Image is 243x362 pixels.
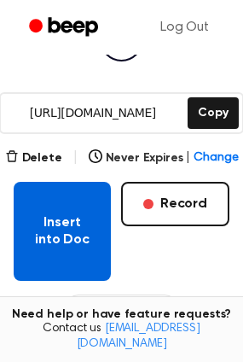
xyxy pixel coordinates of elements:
span: | [72,148,78,168]
button: Never Expires|Change [89,149,239,167]
a: Log Out [143,7,226,48]
button: Record [121,182,229,226]
span: Change [194,149,238,167]
span: Contact us [10,322,233,352]
button: Copy [188,97,238,129]
a: [EMAIL_ADDRESS][DOMAIN_NAME] [77,323,200,350]
button: Recording History [65,295,177,322]
button: Delete [5,149,62,167]
button: Insert into Doc [14,182,111,281]
a: Beep [17,11,113,44]
span: | [186,149,190,167]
